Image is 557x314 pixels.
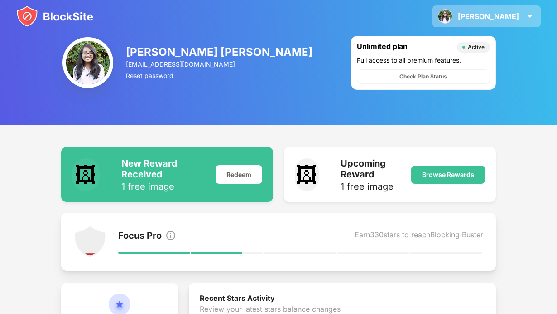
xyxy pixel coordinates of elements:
[341,182,400,191] div: 1 free image
[216,165,262,184] div: Redeem
[121,182,205,191] div: 1 free image
[16,5,93,27] img: blocksite-icon.svg
[62,37,113,88] img: ACNPEu8EtP_mx0HMbAMcUWjLYUAqJLeBfHsm-7J4ii9Olw=s96-c
[126,45,313,59] div: [PERSON_NAME] [PERSON_NAME]
[357,56,490,64] div: Full access to all premium features.
[72,158,99,191] div: 🖼
[121,158,205,180] div: New Reward Received
[74,226,106,258] img: points-level-1.svg
[295,158,319,191] div: 🖼
[118,230,162,243] div: Focus Pro
[422,171,474,178] div: Browse Rewards
[399,72,447,81] div: Check Plan Status
[126,72,313,79] div: Reset password
[341,158,400,180] div: Upcoming Reward
[438,9,452,24] img: ACNPEu8EtP_mx0HMbAMcUWjLYUAqJLeBfHsm-7J4ii9Olw=s96-c
[357,42,452,53] div: Unlimited plan
[355,230,483,243] div: Earn 330 stars to reach Blocking Buster
[165,230,176,241] img: info.svg
[458,12,519,21] div: [PERSON_NAME]
[468,44,485,50] div: Active
[126,60,313,68] div: [EMAIL_ADDRESS][DOMAIN_NAME]
[200,294,485,304] div: Recent Stars Activity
